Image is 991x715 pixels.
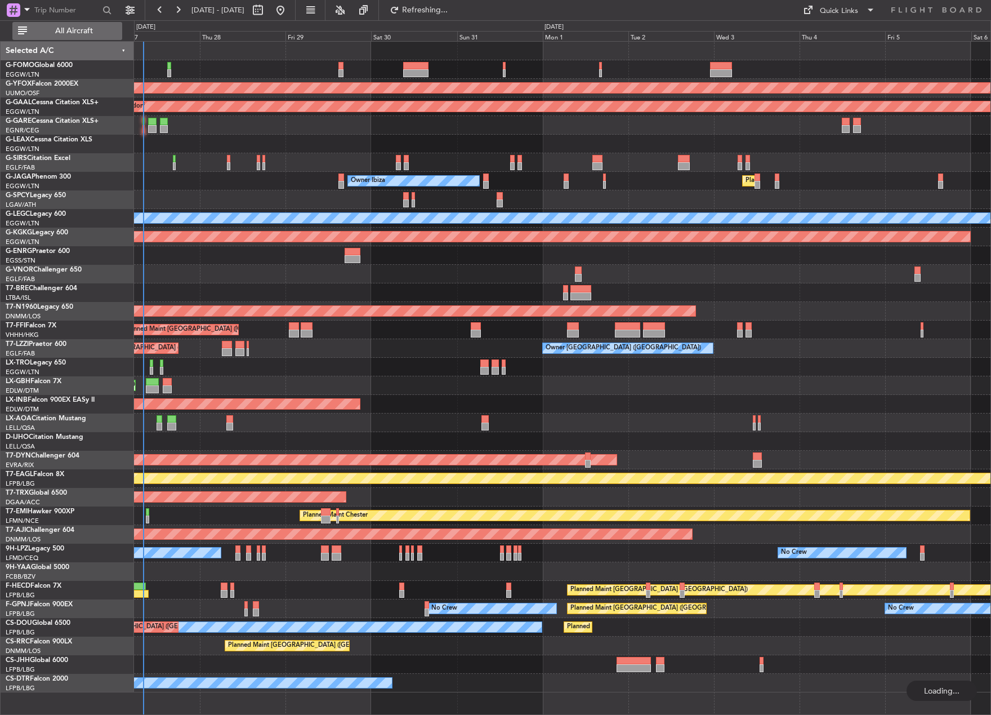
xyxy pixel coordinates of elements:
[303,507,368,524] div: Planned Maint Chester
[567,619,744,636] div: Planned Maint [GEOGRAPHIC_DATA] ([GEOGRAPHIC_DATA])
[6,610,35,618] a: LFPB/LBG
[6,341,29,348] span: T7-LZZI
[6,267,82,273] a: G-VNORChallenger 650
[6,81,78,87] a: G-YFOXFalcon 2000EX
[191,5,244,15] span: [DATE] - [DATE]
[6,572,35,581] a: FCBB/BZV
[6,545,64,552] a: 9H-LPZLegacy 500
[6,676,68,682] a: CS-DTRFalcon 2000
[371,31,457,41] div: Sat 30
[6,527,74,534] a: T7-AJIChallenger 604
[6,174,71,180] a: G-JAGAPhenom 300
[6,378,61,385] a: LX-GBHFalcon 7X
[6,267,33,273] span: G-VNOR
[570,581,748,598] div: Planned Maint [GEOGRAPHIC_DATA] ([GEOGRAPHIC_DATA])
[820,6,858,17] div: Quick Links
[6,471,64,478] a: T7-EAGLFalcon 8X
[6,461,34,469] a: EVRA/RIX
[6,508,74,515] a: T7-EMIHawker 900XP
[6,527,26,534] span: T7-AJI
[6,99,32,106] span: G-GAAL
[6,583,61,589] a: F-HECDFalcon 7X
[6,70,39,79] a: EGGW/LTN
[6,490,67,496] a: T7-TRXGlobal 6500
[6,248,32,255] span: G-ENRG
[114,31,200,41] div: Wed 27
[6,238,39,246] a: EGGW/LTN
[228,637,405,654] div: Planned Maint [GEOGRAPHIC_DATA] ([GEOGRAPHIC_DATA])
[6,192,30,199] span: G-SPCY
[6,275,35,283] a: EGLF/FAB
[6,118,99,125] a: G-GARECessna Citation XLS+
[6,201,36,209] a: LGAV/ATH
[6,285,77,292] a: T7-BREChallenger 604
[6,415,86,422] a: LX-AOACitation Mustang
[6,163,35,172] a: EGLF/FAB
[6,452,31,459] span: T7-DYN
[6,471,33,478] span: T7-EAGL
[6,304,73,310] a: T7-N1960Legacy 650
[6,155,70,162] a: G-SIRSCitation Excel
[6,424,35,432] a: LELL/QSA
[6,601,73,608] a: F-GPNJFalcon 900EX
[6,136,30,143] span: G-LEAX
[6,229,68,236] a: G-KGKGLegacy 600
[12,22,122,40] button: All Aircraft
[6,620,70,627] a: CS-DOUGlobal 6500
[6,564,69,571] a: 9H-YAAGlobal 5000
[546,340,701,357] div: Owner [GEOGRAPHIC_DATA] ([GEOGRAPHIC_DATA])
[6,192,66,199] a: G-SPCYLegacy 650
[6,535,41,544] a: DNMM/LOS
[136,23,155,32] div: [DATE]
[6,248,70,255] a: G-ENRGPraetor 600
[6,182,39,190] a: EGGW/LTN
[6,665,35,674] a: LFPB/LBG
[6,638,72,645] a: CS-RRCFalcon 900LX
[6,62,34,69] span: G-FOMO
[401,6,449,14] span: Refreshing...
[570,600,748,617] div: Planned Maint [GEOGRAPHIC_DATA] ([GEOGRAPHIC_DATA])
[6,684,35,692] a: LFPB/LBG
[797,1,881,19] button: Quick Links
[888,600,914,617] div: No Crew
[6,219,39,228] a: EGGW/LTN
[6,415,32,422] span: LX-AOA
[6,349,35,358] a: EGLF/FAB
[6,387,39,395] a: EDLW/DTM
[6,322,56,329] a: T7-FFIFalcon 7X
[6,378,30,385] span: LX-GBH
[6,452,79,459] a: T7-DYNChallenger 604
[6,508,28,515] span: T7-EMI
[457,31,543,41] div: Sun 31
[385,1,452,19] button: Refreshing...
[6,397,95,403] a: LX-INBFalcon 900EX EASy II
[124,321,313,338] div: Planned Maint [GEOGRAPHIC_DATA] ([GEOGRAPHIC_DATA] Intl)
[29,27,119,35] span: All Aircraft
[56,619,234,636] div: Planned Maint [GEOGRAPHIC_DATA] ([GEOGRAPHIC_DATA])
[6,126,39,135] a: EGNR/CEG
[285,31,371,41] div: Fri 29
[6,620,32,627] span: CS-DOU
[6,211,66,217] a: G-LEGCLegacy 600
[71,98,145,115] div: Planned Maint Dusseldorf
[6,341,66,348] a: T7-LZZIPraetor 600
[6,81,32,87] span: G-YFOX
[6,628,35,637] a: LFPB/LBG
[6,108,39,116] a: EGGW/LTN
[6,322,25,329] span: T7-FFI
[746,172,923,189] div: Planned Maint [GEOGRAPHIC_DATA] ([GEOGRAPHIC_DATA])
[431,600,457,617] div: No Crew
[34,2,99,19] input: Trip Number
[6,136,92,143] a: G-LEAXCessna Citation XLS
[6,118,32,125] span: G-GARE
[6,657,68,664] a: CS-JHHGlobal 6000
[6,174,32,180] span: G-JAGA
[6,554,38,562] a: LFMD/CEQ
[351,172,385,189] div: Owner Ibiza
[6,397,28,403] span: LX-INB
[6,99,99,106] a: G-GAALCessna Citation XLS+
[907,681,977,701] div: Loading...
[6,312,41,321] a: DNMM/LOS
[6,676,30,682] span: CS-DTR
[714,31,800,41] div: Wed 3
